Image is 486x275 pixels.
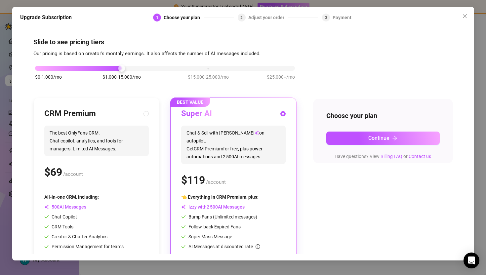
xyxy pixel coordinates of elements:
[44,224,49,229] span: check
[240,15,243,20] span: 2
[181,108,212,119] h3: Super AI
[102,73,141,81] span: $1,000-15,000/mo
[44,234,107,239] span: Creator & Chatter Analytics
[44,204,86,210] span: AI Messages
[181,234,186,239] span: check
[464,253,479,268] div: Open Intercom Messenger
[181,234,232,239] span: Super Mass Message
[459,14,470,19] span: Close
[181,204,245,210] span: Izzy with AI Messages
[188,73,229,81] span: $15,000-25,000/mo
[325,15,327,20] span: 3
[63,171,83,177] span: /account
[44,126,149,156] span: The best OnlyFans CRM. Chat copilot, analytics, and tools for managers. Limited AI Messages.
[181,224,241,229] span: Follow-back Expired Fans
[44,244,49,249] span: check
[335,154,431,159] span: Have questions? View or
[206,179,226,185] span: /account
[44,234,49,239] span: check
[44,194,99,200] span: All-in-one CRM, including:
[392,136,397,141] span: arrow-right
[326,111,440,120] h4: Choose your plan
[44,224,73,229] span: CRM Tools
[44,108,96,119] h3: CRM Premium
[156,15,158,20] span: 1
[181,244,186,249] span: check
[33,50,261,56] span: Our pricing is based on creator's monthly earnings. It also affects the number of AI messages inc...
[35,73,62,81] span: $0-1,000/mo
[188,244,260,249] span: AI Messages at discounted rate
[409,154,431,159] a: Contact us
[368,135,389,141] span: Continue
[44,166,62,178] span: $
[181,215,186,219] span: check
[44,214,77,219] span: Chat Copilot
[381,154,402,159] a: Billing FAQ
[333,14,351,21] div: Payment
[181,224,186,229] span: check
[326,132,440,145] button: Continuearrow-right
[181,194,259,200] span: 👈 Everything in CRM Premium, plus:
[44,215,49,219] span: check
[20,14,72,21] h5: Upgrade Subscription
[44,244,124,249] span: Permission Management for teams
[164,14,204,21] div: Choose your plan
[459,11,470,21] button: Close
[248,14,288,21] div: Adjust your order
[44,254,123,259] span: Mobile App with Push Notifications
[33,37,453,46] h4: Slide to see pricing tiers
[267,73,295,81] span: $25,000+/mo
[170,98,210,107] span: BEST VALUE
[462,14,467,19] span: close
[181,126,286,164] span: Chat & Sell with [PERSON_NAME] on autopilot. Get CRM Premium for free, plus power automations and...
[256,244,260,249] span: info-circle
[181,174,205,186] span: $
[181,214,257,219] span: Bump Fans (Unlimited messages)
